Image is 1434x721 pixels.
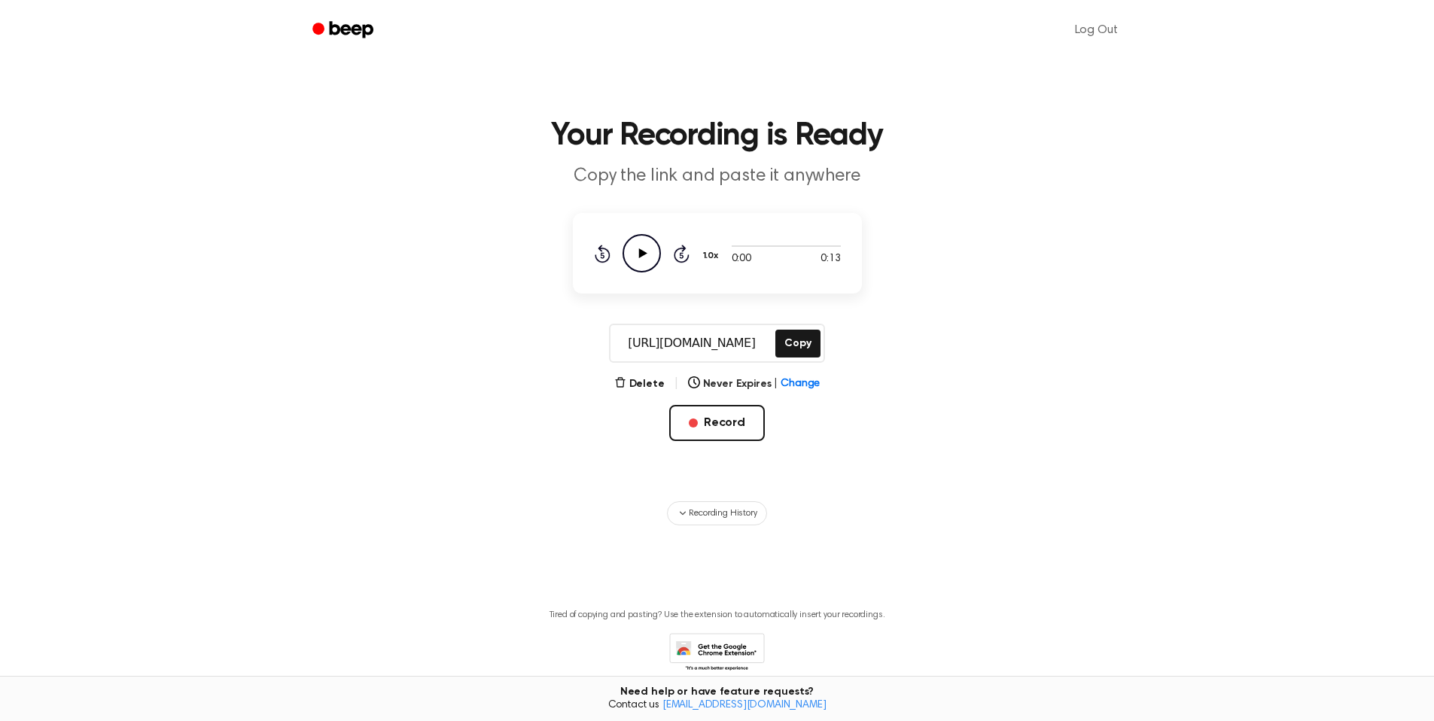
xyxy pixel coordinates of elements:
button: Never Expires|Change [688,376,821,392]
button: Delete [614,376,665,392]
p: Tired of copying and pasting? Use the extension to automatically insert your recordings. [550,610,885,621]
button: Copy [775,330,820,357]
button: 1.0x [702,243,724,269]
span: 0:00 [732,251,751,267]
a: Log Out [1060,12,1133,48]
a: [EMAIL_ADDRESS][DOMAIN_NAME] [662,700,827,710]
span: | [674,375,679,393]
span: Change [781,376,820,392]
span: Recording History [689,507,757,520]
a: Beep [302,16,387,45]
span: | [774,376,778,392]
span: Contact us [9,699,1425,713]
button: Recording History [667,501,766,525]
p: Copy the link and paste it anywhere [428,164,1006,189]
button: Record [669,405,765,441]
h1: Your Recording is Ready [332,120,1103,152]
span: 0:13 [821,251,840,267]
